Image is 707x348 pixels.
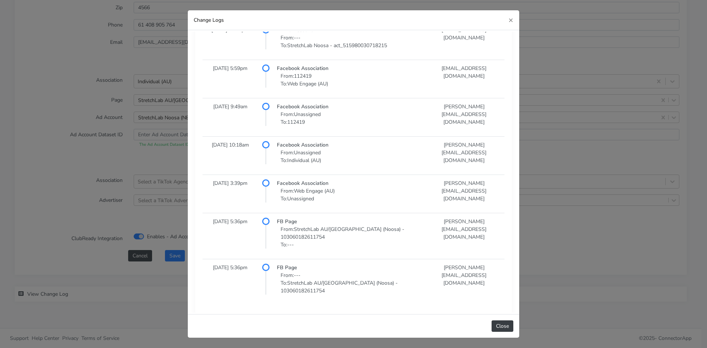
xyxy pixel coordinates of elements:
td: [DATE] 3:39pm [203,175,258,213]
p: From: Web Engage (AU) To: Unassigned [277,187,419,203]
p: From: --- To: StretchLab AU/[GEOGRAPHIC_DATA] (Noosa) - 103060182611754 [277,271,419,295]
td: [PERSON_NAME][EMAIL_ADDRESS][DOMAIN_NAME] [423,137,504,175]
button: Close [503,10,519,30]
td: [DATE] 5:36pm [203,213,258,259]
button: Close [492,320,513,332]
td: [PERSON_NAME][EMAIL_ADDRESS][DOMAIN_NAME] [423,175,504,213]
td: [PERSON_NAME][EMAIL_ADDRESS][DOMAIN_NAME] [423,213,504,259]
h5: Change Logs [194,16,224,24]
strong: FB Page [277,264,297,271]
td: [EMAIL_ADDRESS][DOMAIN_NAME] [423,60,504,98]
td: [DATE] 10:18am [203,137,258,175]
strong: FB Page [277,218,297,225]
p: From: Unassigned To: Individual (AU) [277,149,419,164]
strong: Facebook Association [277,103,328,110]
td: [DATE] 5:36pm [203,259,258,305]
p: From: Unassigned To: 112419 [277,110,419,126]
td: [EMAIL_ADDRESS][DOMAIN_NAME] [423,22,504,60]
td: [DATE] 5:59pm [203,60,258,98]
p: From: 112419 To: Web Engage (AU) [277,72,419,88]
p: From: --- To: StretchLab Noosa - act_515980030718215 [277,34,419,49]
td: [PERSON_NAME][EMAIL_ADDRESS][DOMAIN_NAME] [423,259,504,305]
td: [DATE] 12:22pm [203,22,258,60]
td: [DATE] 9:49am [203,98,258,137]
td: [PERSON_NAME][EMAIL_ADDRESS][DOMAIN_NAME] [423,98,504,137]
strong: Facebook Association [277,65,328,72]
span: × [509,15,513,25]
strong: Facebook Association [277,180,328,187]
strong: Facebook Association [277,141,328,148]
p: From: StretchLab AU/[GEOGRAPHIC_DATA] (Noosa) - 103060182611754 To: --- [277,225,419,249]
